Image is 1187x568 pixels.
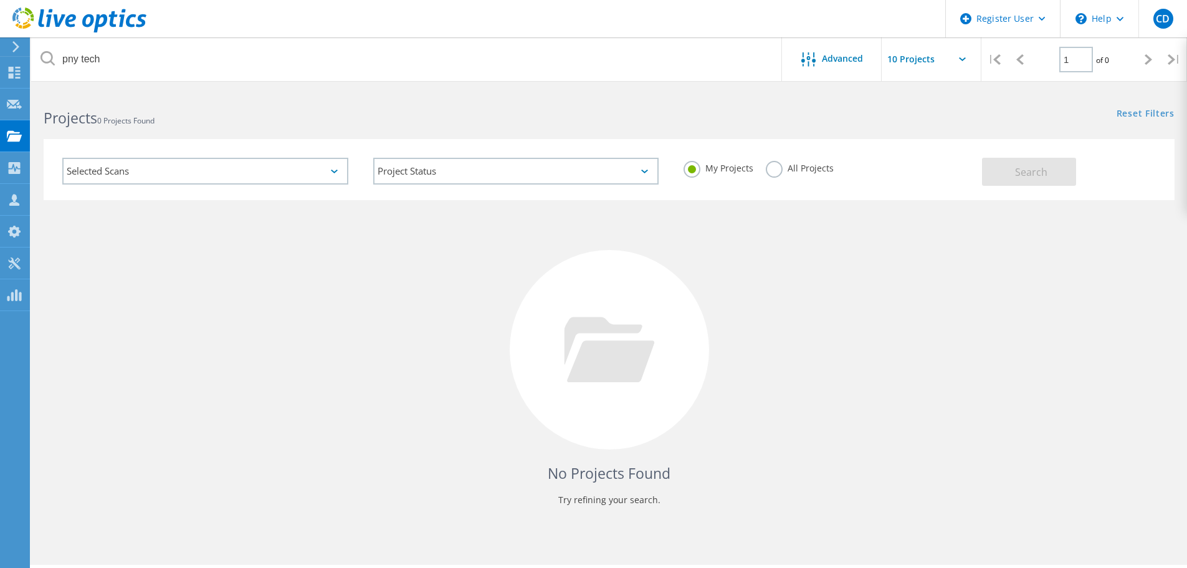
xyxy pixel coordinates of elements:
span: CD [1156,14,1170,24]
a: Live Optics Dashboard [12,26,146,35]
p: Try refining your search. [56,490,1162,510]
h4: No Projects Found [56,463,1162,484]
a: Reset Filters [1117,109,1175,120]
span: Search [1015,165,1047,179]
input: Search projects by name, owner, ID, company, etc [31,37,783,81]
b: Projects [44,108,97,128]
div: Project Status [373,158,659,185]
span: Advanced [822,54,863,63]
svg: \n [1075,13,1087,24]
span: of 0 [1096,55,1109,65]
label: All Projects [766,161,834,173]
span: 0 Projects Found [97,115,155,126]
div: | [1161,37,1187,82]
label: My Projects [684,161,753,173]
button: Search [982,158,1076,186]
div: | [981,37,1007,82]
div: Selected Scans [62,158,348,185]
